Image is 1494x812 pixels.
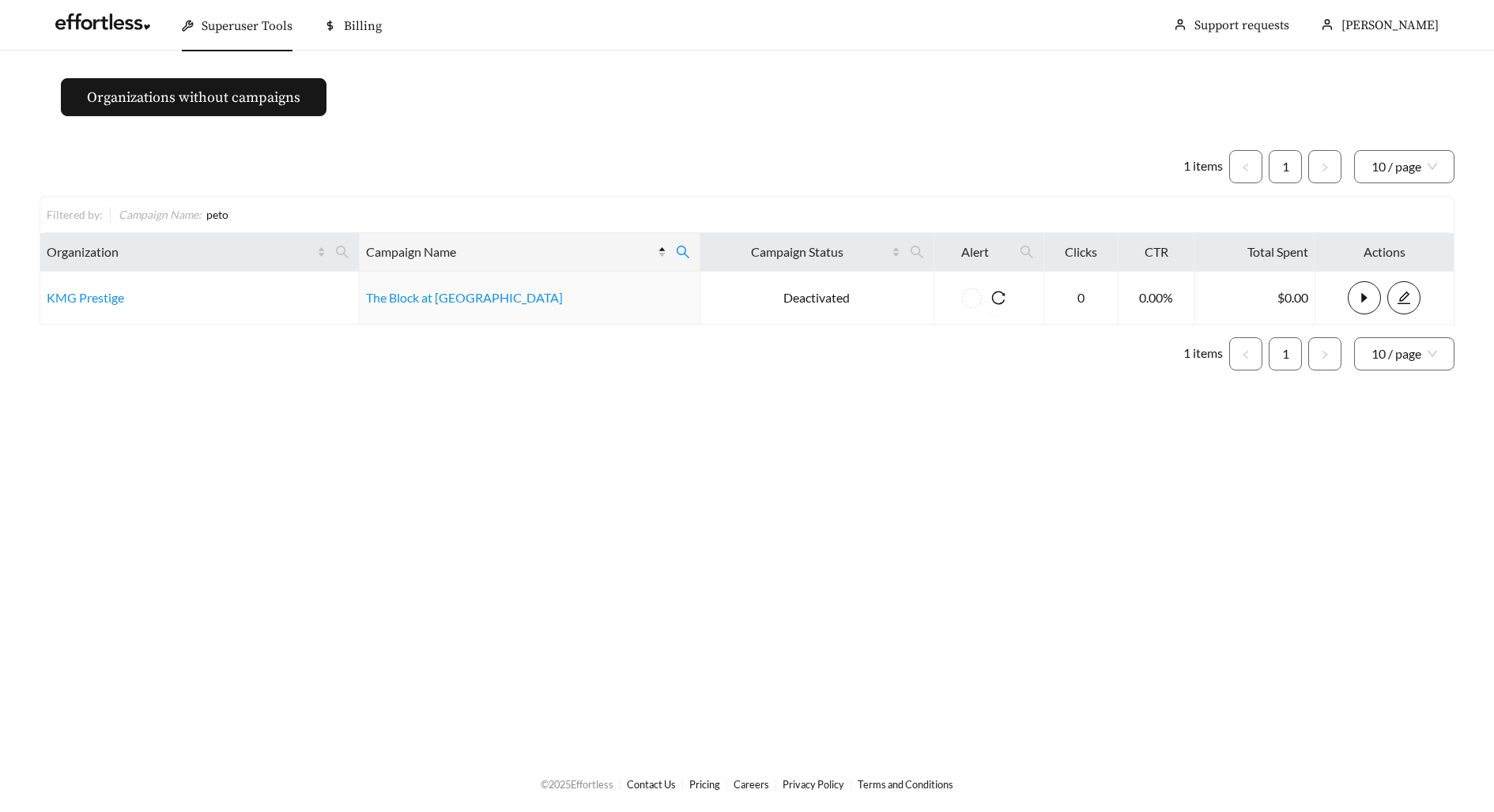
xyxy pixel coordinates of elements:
button: left [1229,150,1262,183]
button: right [1308,337,1341,370]
span: search [910,245,924,259]
span: reload [982,291,1015,305]
span: search [1020,245,1034,259]
a: Privacy Policy [783,778,844,791]
span: © 2025 Effortless [541,778,613,791]
span: Campaign Name : [119,208,202,221]
td: 0.00% [1119,272,1195,325]
li: 1 items [1183,150,1223,183]
a: Careers [734,778,769,791]
li: 1 [1269,150,1302,183]
th: CTR [1119,233,1195,272]
a: Terms and Conditions [858,778,953,791]
span: Superuser Tools [202,18,292,34]
a: edit [1387,290,1420,305]
button: caret-right [1348,281,1381,314]
span: Billing [344,18,382,34]
li: Previous Page [1229,150,1262,183]
span: caret-right [1349,291,1380,305]
a: 1 [1270,338,1301,370]
a: Contact Us [627,778,676,791]
a: Support requests [1194,17,1289,33]
span: Campaign Name [366,242,654,261]
a: 1 [1270,151,1301,182]
th: Actions [1315,233,1454,272]
span: edit [1388,291,1420,305]
li: 1 items [1183,337,1223,370]
span: search [335,245,349,259]
li: 1 [1269,337,1302,370]
span: search [1013,239,1040,265]
td: $0.00 [1195,272,1315,325]
span: 10 / page [1371,338,1437,370]
span: right [1320,350,1330,359]
button: Organizations without campaigns [61,78,326,116]
a: KMG Prestige [47,290,124,305]
button: edit [1387,281,1420,314]
button: reload [982,281,1015,314]
li: Next Page [1308,150,1341,183]
span: right [1320,163,1330,172]
span: search [329,239,356,265]
div: Page Size [1354,337,1454,370]
a: Pricing [689,778,720,791]
li: Previous Page [1229,337,1262,370]
span: Campaign Status [707,242,888,261]
div: Page Size [1354,150,1454,183]
th: Total Spent [1195,233,1315,272]
span: Organizations without campaigns [87,87,300,108]
li: Next Page [1308,337,1341,370]
th: Clicks [1044,233,1119,272]
span: peto [206,208,228,221]
span: search [904,239,930,265]
td: Deactivated [700,272,934,325]
span: left [1241,350,1251,359]
span: 10 / page [1371,151,1437,182]
span: left [1241,163,1251,172]
button: right [1308,150,1341,183]
td: 0 [1044,272,1119,325]
span: search [670,239,696,265]
a: The Block at [GEOGRAPHIC_DATA] [366,290,563,305]
span: search [676,245,690,259]
button: left [1229,337,1262,370]
span: Alert [941,242,1010,261]
span: Organization [47,242,314,261]
div: Filtered by: [47,206,110,223]
span: [PERSON_NAME] [1341,17,1439,33]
